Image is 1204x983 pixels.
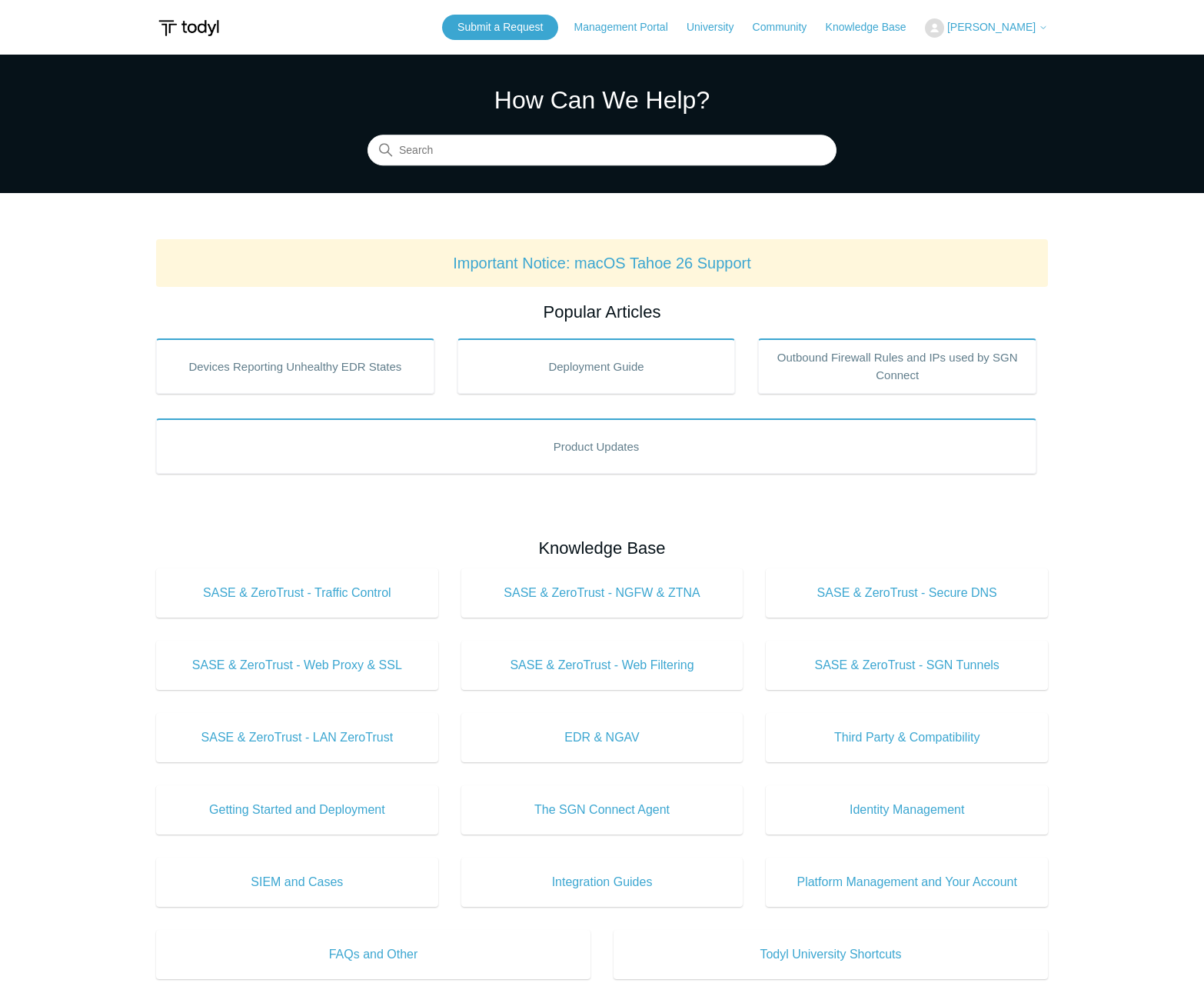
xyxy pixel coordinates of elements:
a: SIEM and Cases [156,858,438,907]
span: Identity Management [789,801,1025,819]
a: Platform Management and Your Account [766,858,1048,907]
span: SASE & ZeroTrust - Traffic Control [179,584,415,602]
h1: How Can We Help? [368,82,836,118]
h2: Knowledge Base [156,535,1048,561]
h2: Popular Articles [156,299,1048,325]
a: The SGN Connect Agent [461,785,743,835]
a: SASE & ZeroTrust - SGN Tunnels [766,641,1048,690]
span: The SGN Connect Agent [484,801,720,819]
a: Identity Management [766,785,1048,835]
a: Third Party & Compatibility [766,713,1048,762]
span: SASE & ZeroTrust - Secure DNS [789,584,1025,602]
a: Community [753,19,823,35]
a: Devices Reporting Unhealthy EDR States [156,338,434,394]
a: EDR & NGAV [461,713,743,762]
span: SASE & ZeroTrust - Web Filtering [484,656,720,675]
a: SASE & ZeroTrust - LAN ZeroTrust [156,713,438,762]
img: Todyl Support Center Help Center home page [156,14,221,42]
a: SASE & ZeroTrust - NGFW & ZTNA [461,568,743,618]
a: Integration Guides [461,858,743,907]
a: Outbound Firewall Rules and IPs used by SGN Connect [758,338,1036,394]
button: [PERSON_NAME] [925,18,1048,38]
a: SASE & ZeroTrust - Secure DNS [766,568,1048,618]
span: SASE & ZeroTrust - SGN Tunnels [789,656,1025,675]
span: SASE & ZeroTrust - LAN ZeroTrust [179,728,415,747]
a: SASE & ZeroTrust - Web Filtering [461,641,743,690]
a: Product Updates [156,418,1036,474]
a: Management Portal [574,19,683,35]
a: Knowledge Base [826,19,922,35]
a: Todyl University Shortcuts [614,930,1048,979]
span: Integration Guides [484,873,720,891]
a: FAQs and Other [156,930,590,979]
a: University [687,19,749,35]
span: Platform Management and Your Account [789,873,1025,891]
a: SASE & ZeroTrust - Traffic Control [156,568,438,618]
a: Getting Started and Deployment [156,785,438,835]
span: Todyl University Shortcuts [637,945,1025,964]
a: SASE & ZeroTrust - Web Proxy & SSL [156,641,438,690]
span: SIEM and Cases [179,873,415,891]
span: SASE & ZeroTrust - NGFW & ZTNA [484,584,720,602]
a: Deployment Guide [457,338,736,394]
span: [PERSON_NAME] [947,21,1036,33]
span: Third Party & Compatibility [789,728,1025,747]
input: Search [368,135,836,166]
span: FAQs and Other [179,945,567,964]
a: Submit a Request [442,15,558,40]
span: Getting Started and Deployment [179,801,415,819]
span: SASE & ZeroTrust - Web Proxy & SSL [179,656,415,675]
a: Important Notice: macOS Tahoe 26 Support [453,255,751,272]
span: EDR & NGAV [484,728,720,747]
